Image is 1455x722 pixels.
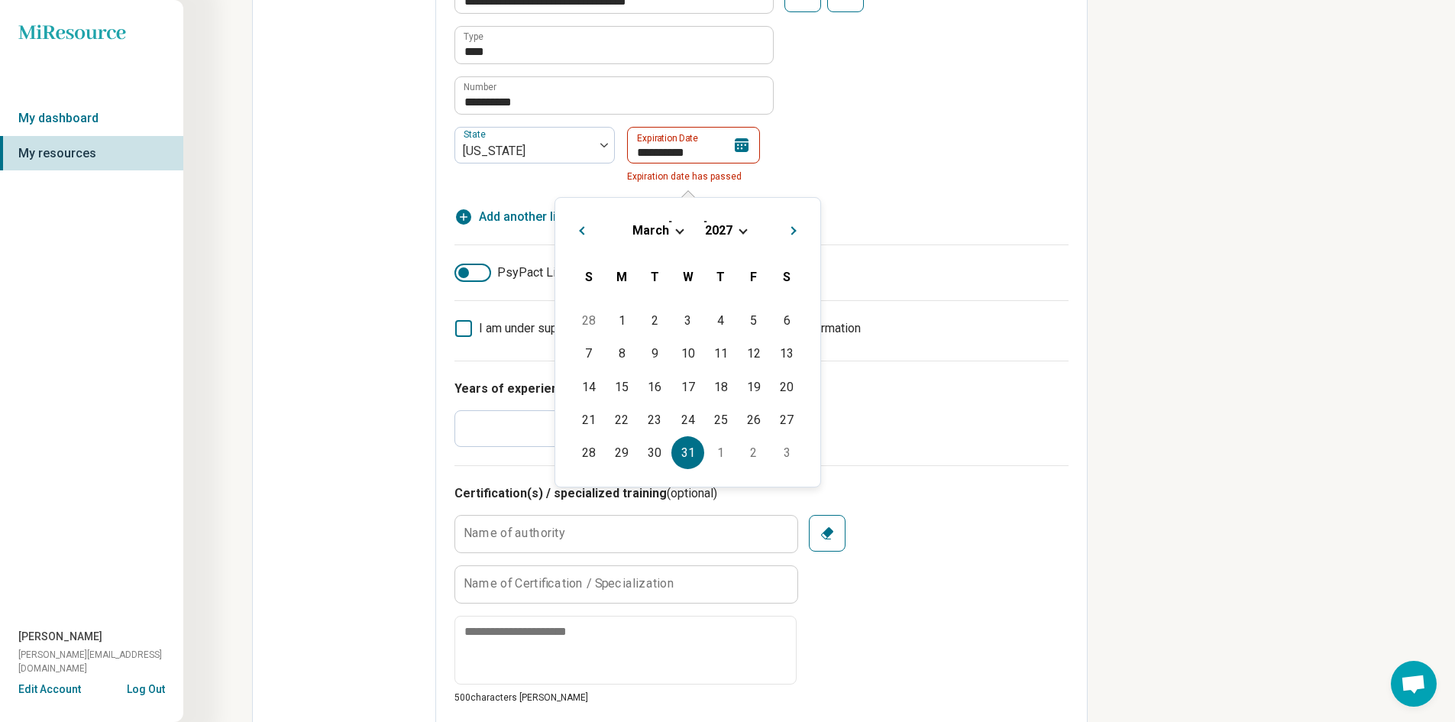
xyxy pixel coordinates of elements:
div: Choose Saturday, April 3rd, 2027 [771,436,803,469]
div: Choose Sunday, March 28th, 2027 [572,436,605,469]
div: Choose Monday, March 1st, 2027 [606,304,639,337]
div: Saturday [771,261,803,293]
label: Name of Certification / Specialization [464,578,674,590]
div: Choose Saturday, March 6th, 2027 [771,304,803,337]
button: Previous Month [567,216,592,241]
div: Choose Monday, March 22nd, 2027 [606,403,639,436]
h2: [DATE] [567,216,808,238]
div: Choose Date [555,197,821,487]
div: Thursday [704,261,737,293]
div: Choose Thursday, March 25th, 2027 [704,403,737,436]
input: credential.licenses.1.name [455,27,773,63]
div: Choose Friday, April 2nd, 2027 [737,436,770,469]
label: Name of authority [464,527,565,539]
span: Expiration date has passed [627,170,760,183]
button: Log Out [127,682,165,694]
div: Friday [737,261,770,293]
div: Choose Wednesday, March 17th, 2027 [671,371,704,403]
span: [PERSON_NAME] [18,629,102,645]
div: Choose Sunday, February 28th, 2027 [572,304,605,337]
div: Choose Thursday, April 1st, 2027 [704,436,737,469]
div: Choose Thursday, March 18th, 2027 [704,371,737,403]
p: 500 characters [PERSON_NAME] [454,691,797,704]
label: State [464,130,489,141]
h3: Certification(s) / specialized training [454,484,1069,503]
label: PsyPact License [454,264,589,282]
div: Choose Friday, March 12th, 2027 [737,337,770,370]
div: Choose Monday, March 29th, 2027 [606,436,639,469]
a: Open chat [1391,661,1437,707]
span: (optional) [667,486,717,500]
div: Choose Friday, March 19th, 2027 [737,371,770,403]
label: Type [464,32,483,41]
span: I am under supervision, so I will list my supervisor’s license information [479,321,861,335]
div: Choose Tuesday, March 2nd, 2027 [639,304,671,337]
div: Choose Sunday, March 14th, 2027 [572,371,605,403]
div: Choose Saturday, March 27th, 2027 [771,403,803,436]
div: Choose Thursday, March 11th, 2027 [704,337,737,370]
div: Choose Saturday, March 20th, 2027 [771,371,803,403]
div: Choose Monday, March 8th, 2027 [606,337,639,370]
label: Number [464,83,496,92]
div: Choose Tuesday, March 23rd, 2027 [639,403,671,436]
div: Choose Friday, March 5th, 2027 [737,304,770,337]
div: Sunday [572,261,605,293]
div: Month March, 2027 [572,304,803,469]
div: Choose Monday, March 15th, 2027 [606,371,639,403]
button: Next Month [784,216,808,241]
button: Add another license [454,208,590,226]
span: March [632,223,669,238]
div: Choose Wednesday, March 31st, 2027 [671,436,704,469]
div: Choose Tuesday, March 30th, 2027 [639,436,671,469]
div: Tuesday [639,261,671,293]
div: Choose Wednesday, March 10th, 2027 [671,337,704,370]
div: Choose Wednesday, March 24th, 2027 [671,403,704,436]
div: Wednesday [671,261,704,293]
div: Choose Wednesday, March 3rd, 2027 [671,304,704,337]
button: Edit Account [18,682,81,698]
div: Choose Tuesday, March 16th, 2027 [639,371,671,403]
div: Choose Sunday, March 7th, 2027 [572,337,605,370]
span: [PERSON_NAME][EMAIL_ADDRESS][DOMAIN_NAME] [18,648,183,675]
span: Add another license [479,208,590,226]
div: Choose Friday, March 26th, 2027 [737,403,770,436]
h3: Years of experience [454,380,1069,398]
span: 2027 [705,223,732,238]
div: Choose Sunday, March 21st, 2027 [572,403,605,436]
div: Monday [606,261,639,293]
div: Choose Saturday, March 13th, 2027 [771,337,803,370]
div: Choose Tuesday, March 9th, 2027 [639,337,671,370]
div: Choose Thursday, March 4th, 2027 [704,304,737,337]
